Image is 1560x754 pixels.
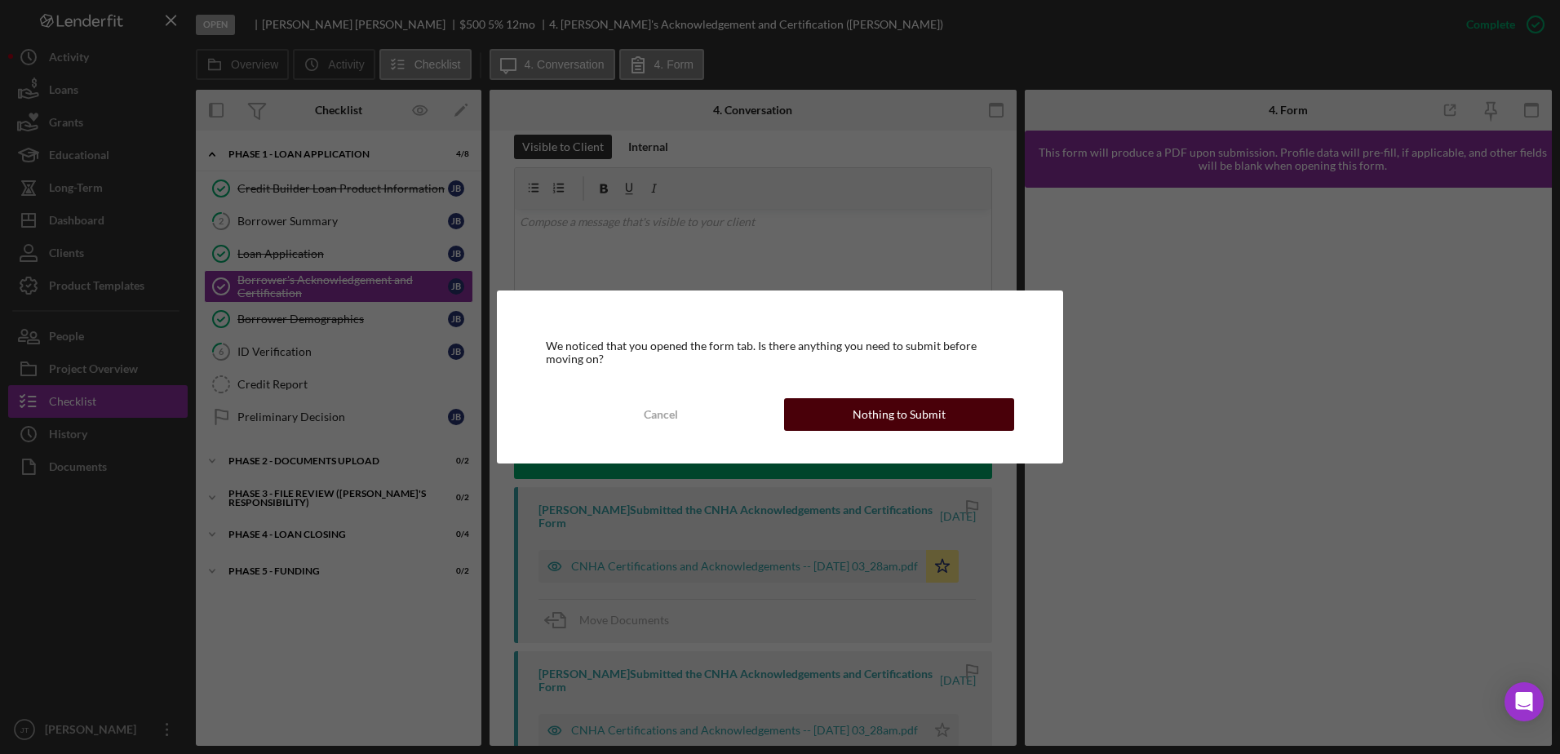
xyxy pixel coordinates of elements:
div: We noticed that you opened the form tab. Is there anything you need to submit before moving on? [546,339,1014,366]
div: Cancel [644,398,678,431]
div: Nothing to Submit [853,398,946,431]
div: Open Intercom Messenger [1505,682,1544,721]
button: Nothing to Submit [784,398,1014,431]
button: Cancel [546,398,776,431]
